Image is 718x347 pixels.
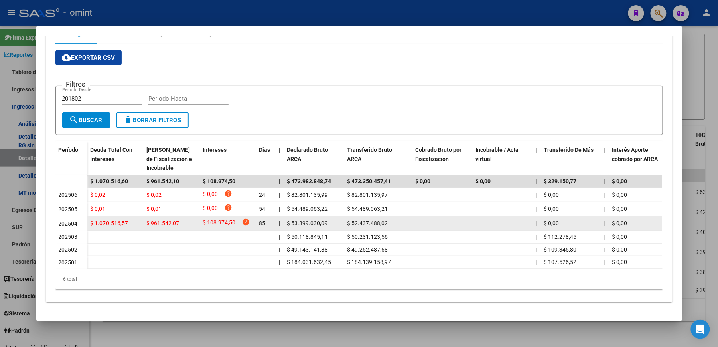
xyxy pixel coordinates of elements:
span: Intereses [203,147,227,153]
span: $ 52.437.488,02 [347,220,388,226]
span: | [279,220,280,226]
span: $ 0,00 [612,234,627,240]
span: $ 0,00 [476,178,491,184]
span: $ 108.974,50 [203,218,236,229]
span: | [279,192,280,198]
span: | [604,178,606,184]
span: $ 473.982.848,74 [287,178,331,184]
span: | [536,234,537,240]
span: 202502 [59,246,78,253]
span: 85 [259,220,266,226]
span: | [536,178,537,184]
span: $ 0,00 [612,246,627,253]
span: | [536,220,537,226]
datatable-header-cell: Transferido De Más [541,141,601,177]
span: $ 54.489.063,22 [287,206,328,212]
span: | [279,259,280,265]
span: $ 0,02 [147,192,162,198]
span: 202504 [59,220,78,227]
span: $ 107.526,52 [544,259,577,265]
span: Transferido De Más [544,147,594,153]
i: help [242,218,250,226]
span: $ 0,01 [91,206,106,212]
span: Dias [259,147,270,153]
span: | [279,178,281,184]
span: | [408,178,409,184]
span: $ 50.118.845,11 [287,234,328,240]
i: help [225,190,233,198]
span: Cobrado Bruto por Fiscalización [416,147,462,162]
span: $ 53.399.030,09 [287,220,328,226]
div: Open Intercom Messenger [691,320,710,339]
span: | [408,220,409,226]
span: Transferido Bruto ARCA [347,147,393,162]
span: $ 108.974,50 [203,178,236,184]
span: [PERSON_NAME] de Fiscalización e Incobrable [147,147,193,171]
span: 202506 [59,192,78,198]
span: | [408,246,409,253]
span: | [604,147,606,153]
span: $ 961.542,07 [147,220,180,226]
span: Exportar CSV [62,54,115,61]
span: $ 0,00 [203,190,218,200]
span: | [279,234,280,240]
datatable-header-cell: | [276,141,284,177]
span: | [604,246,605,253]
span: $ 0,00 [612,192,627,198]
datatable-header-cell: Deuda Bruta Neto de Fiscalización e Incobrable [144,141,200,177]
datatable-header-cell: Intereses [200,141,256,177]
datatable-header-cell: Incobrable / Acta virtual [473,141,533,177]
button: Buscar [62,112,110,128]
span: | [536,259,537,265]
span: $ 54.489.063,21 [347,206,388,212]
mat-icon: search [69,115,79,125]
span: $ 1.070.516,60 [91,178,128,184]
span: $ 184.139.158,97 [347,259,391,265]
button: Exportar CSV [55,50,122,65]
span: $ 473.350.457,41 [347,178,391,184]
span: $ 0,00 [544,192,559,198]
span: $ 112.278,45 [544,234,577,240]
div: Aportes y Contribuciones de la Empresa: 30576614299 [46,18,673,302]
datatable-header-cell: Período [55,141,87,175]
div: 6 total [55,269,663,289]
datatable-header-cell: | [533,141,541,177]
datatable-header-cell: Dias [256,141,276,177]
span: | [279,147,281,153]
datatable-header-cell: Transferido Bruto ARCA [344,141,404,177]
span: | [536,147,537,153]
span: Período [59,147,79,153]
span: $ 49.252.487,68 [347,246,388,253]
datatable-header-cell: Interés Aporte cobrado por ARCA [609,141,669,177]
datatable-header-cell: Declarado Bruto ARCA [284,141,344,177]
mat-icon: delete [124,115,133,125]
span: $ 0,00 [612,259,627,265]
span: $ 82.801.135,99 [287,192,328,198]
span: 202501 [59,259,78,266]
datatable-header-cell: Deuda Total Con Intereses [87,141,144,177]
span: $ 50.231.123,56 [347,234,388,240]
span: Interés Aporte cobrado por ARCA [612,147,658,162]
span: $ 0,00 [612,178,627,184]
datatable-header-cell: | [404,141,412,177]
span: | [279,206,280,212]
span: | [408,147,409,153]
span: | [604,192,605,198]
button: Borrar Filtros [116,112,189,128]
span: Declarado Bruto ARCA [287,147,329,162]
span: $ 184.031.632,45 [287,259,331,265]
span: | [408,259,409,265]
mat-icon: cloud_download [62,52,71,62]
span: | [604,206,605,212]
span: Buscar [69,117,103,124]
span: $ 0,00 [203,204,218,214]
span: $ 329.150,77 [544,178,577,184]
span: | [408,192,409,198]
span: Deuda Total Con Intereses [91,147,133,162]
datatable-header-cell: | [601,141,609,177]
span: | [604,234,605,240]
span: $ 49.143.141,88 [287,246,328,253]
span: | [408,206,409,212]
span: | [536,246,537,253]
span: | [604,259,605,265]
